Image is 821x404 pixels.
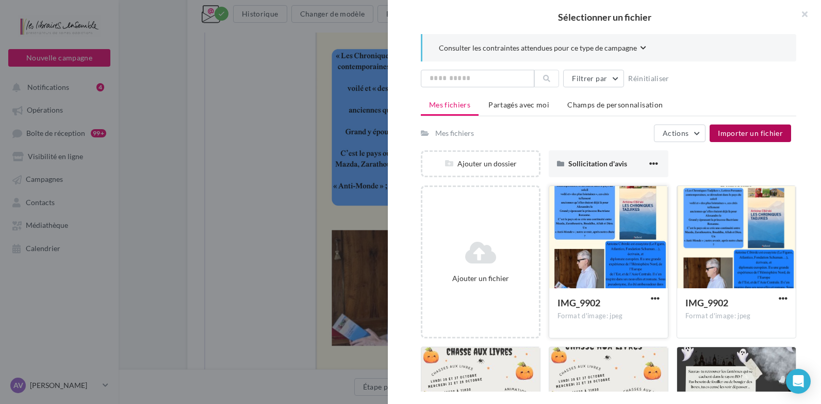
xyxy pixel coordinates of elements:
[221,263,308,286] strong: Dédicaces
[422,159,539,169] div: Ajouter un dossier
[710,125,791,142] button: Importer un fichier
[426,273,535,284] div: Ajouter un fichier
[137,32,392,202] img: logo_librairie_reduit.jpg
[439,42,646,55] button: Consulter les contraintes attendues pour ce type de campagne
[557,297,600,308] span: IMG_9902
[232,294,298,318] span: [DATE]
[137,239,393,262] strong: Évènement Rentrée littéraire
[563,70,624,87] button: Filtrer par
[557,312,660,321] div: Format d'image: jpeg
[685,297,728,308] span: IMG_9902
[439,43,637,53] span: Consulter les contraintes attendues pour ce type de campagne
[192,350,337,373] span: A partir de 15h30
[488,100,549,109] span: Partagés avec moi
[404,12,804,22] h2: Sélectionner un fichier
[624,72,674,85] button: Réinitialiser
[183,318,347,341] span: [PERSON_NAME]
[786,369,811,394] div: Open Intercom Messenger
[567,100,663,109] span: Champs de personnalisation
[718,129,783,137] span: Importer un fichier
[435,128,474,138] div: Mes fichiers
[568,159,627,168] span: Sollicitation d'avis
[206,374,323,397] span: Jusqu'a 19h00
[685,312,787,321] div: Format d'image: jpeg
[663,129,688,137] span: Actions
[304,8,332,15] a: Cliquez-ici
[429,100,470,109] span: Mes fichiers
[654,125,705,142] button: Actions
[197,8,304,15] span: L'email ne s'affiche pas correctement ?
